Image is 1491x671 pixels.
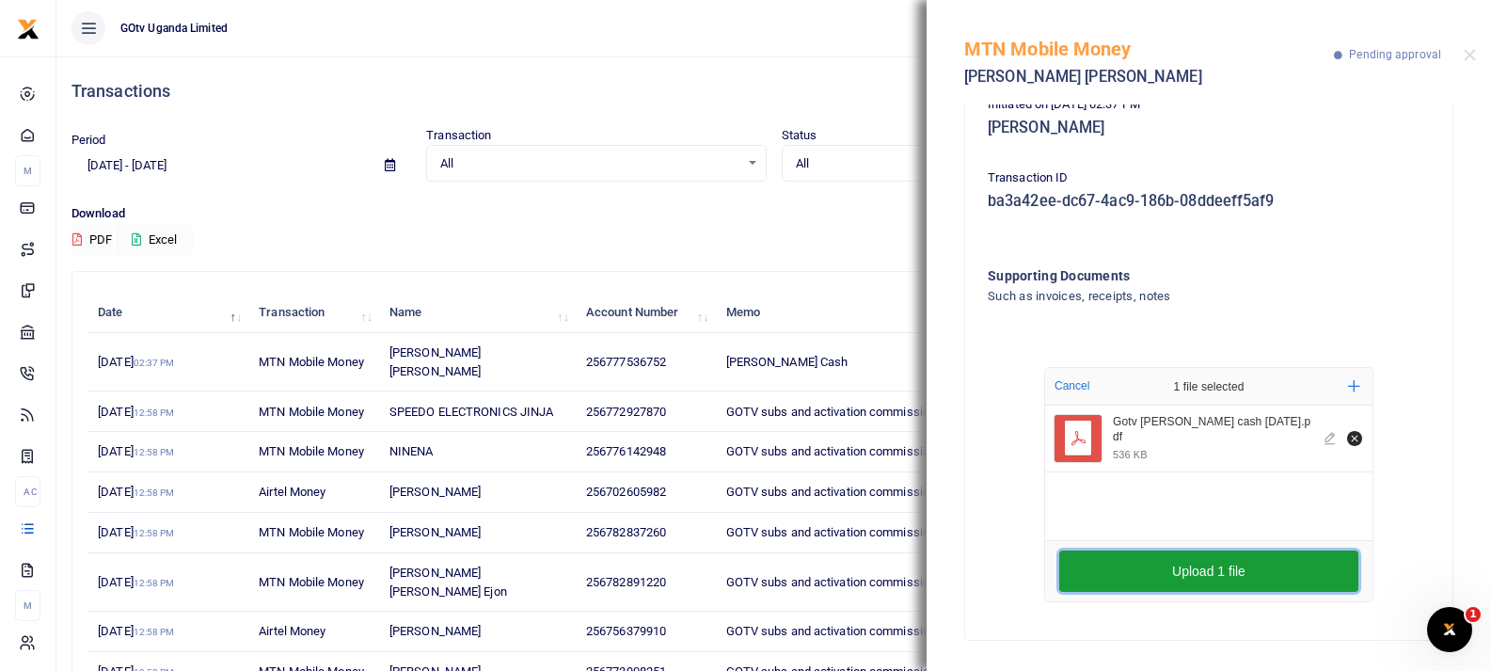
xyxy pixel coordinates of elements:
[440,154,738,173] span: All
[796,154,1094,173] span: All
[71,204,1476,224] p: Download
[248,293,379,333] th: Transaction: activate to sort column ascending
[586,624,666,638] span: 256756379910
[988,168,1430,188] p: Transaction ID
[726,444,981,458] span: GOTV subs and activation commissions [DATE]
[726,485,981,499] span: GOTV subs and activation commissions [DATE]
[98,405,174,419] span: [DATE]
[71,131,106,150] label: Period
[389,624,481,638] span: [PERSON_NAME]
[98,485,174,499] span: [DATE]
[134,487,175,498] small: 12:58 PM
[586,405,666,419] span: 256772927870
[586,485,666,499] span: 256702605982
[98,525,174,539] span: [DATE]
[964,68,1334,87] h5: [PERSON_NAME] [PERSON_NAME]
[134,627,175,637] small: 12:58 PM
[576,293,716,333] th: Account Number: activate to sort column ascending
[726,525,981,539] span: GOTV subs and activation commissions [DATE]
[389,444,434,458] span: NINENA
[726,624,981,638] span: GOTV subs and activation commissions [DATE]
[586,355,666,369] span: 256777536752
[1340,373,1368,400] button: Add more files
[586,525,666,539] span: 256782837260
[71,150,370,182] input: select period
[259,575,364,589] span: MTN Mobile Money
[379,293,576,333] th: Name: activate to sort column ascending
[17,18,40,40] img: logo-small
[17,21,40,35] a: logo-small logo-large logo-large
[1049,374,1095,398] button: Cancel
[15,476,40,507] li: Ac
[134,528,175,538] small: 12:58 PM
[87,293,248,333] th: Date: activate to sort column descending
[15,590,40,621] li: M
[715,293,1013,333] th: Memo: activate to sort column ascending
[988,265,1354,286] h4: Supporting Documents
[98,575,174,589] span: [DATE]
[116,224,193,256] button: Excel
[988,286,1354,307] h4: Such as invoices, receipts, notes
[1113,415,1313,444] div: Gotv petty cash Sept 25.pdf
[726,575,981,589] span: GOTV subs and activation commissions [DATE]
[259,525,364,539] span: MTN Mobile Money
[15,155,40,186] li: M
[259,624,325,638] span: Airtel Money
[1344,428,1365,449] button: Remove file
[389,485,481,499] span: [PERSON_NAME]
[389,405,553,419] span: SPEEDO ELECTRONICS JINJA
[586,575,666,589] span: 256782891220
[113,20,235,37] span: GOtv Uganda Limited
[134,358,175,368] small: 02:37 PM
[134,578,175,588] small: 12:58 PM
[259,405,364,419] span: MTN Mobile Money
[389,525,481,539] span: [PERSON_NAME]
[988,119,1430,137] h5: [PERSON_NAME]
[134,407,175,418] small: 12:58 PM
[259,485,325,499] span: Airtel Money
[988,95,1430,115] p: Initiated on [DATE] 02:37 PM
[988,192,1430,211] h5: ba3a42ee-dc67-4ac9-186b-08ddeeff5af9
[726,405,981,419] span: GOTV subs and activation commissions [DATE]
[1113,448,1148,461] div: 536 KB
[426,126,491,145] label: Transaction
[1129,368,1289,406] div: 1 file selected
[782,126,817,145] label: Status
[1321,428,1341,449] button: Edit file Gotv petty cash Sept 25.pdf
[134,447,175,457] small: 12:58 PM
[259,444,364,458] span: MTN Mobile Money
[389,566,507,599] span: [PERSON_NAME] [PERSON_NAME] Ejon
[98,624,174,638] span: [DATE]
[726,355,849,369] span: [PERSON_NAME] Cash
[1464,49,1476,61] button: Close
[1044,367,1373,602] div: File Uploader
[389,345,481,378] span: [PERSON_NAME] [PERSON_NAME]
[1349,48,1441,61] span: Pending approval
[586,444,666,458] span: 256776142948
[964,38,1334,60] h5: MTN Mobile Money
[1427,607,1472,652] iframe: Intercom live chat
[71,224,113,256] button: PDF
[259,355,364,369] span: MTN Mobile Money
[1059,551,1358,592] button: Upload 1 file
[1466,607,1481,622] span: 1
[98,444,174,458] span: [DATE]
[71,81,1476,102] h4: Transactions
[98,355,174,369] span: [DATE]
